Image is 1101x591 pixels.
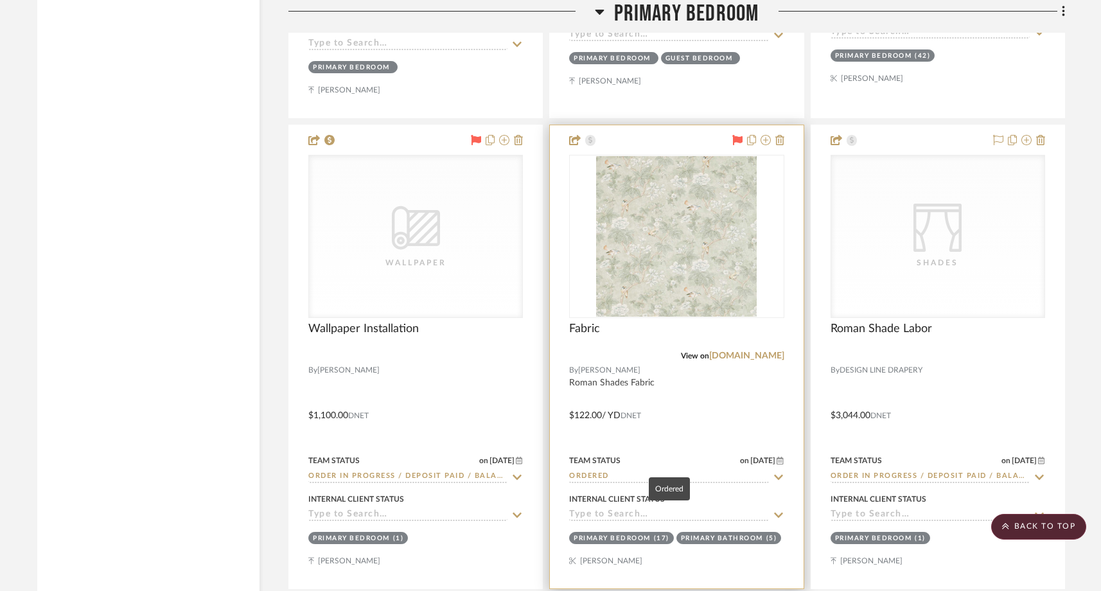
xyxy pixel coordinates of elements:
[991,514,1086,540] scroll-to-top-button: BACK TO TOP
[831,493,926,505] div: Internal Client Status
[313,63,390,73] div: Primary Bedroom
[749,456,777,465] span: [DATE]
[308,493,404,505] div: Internal Client Status
[831,509,1030,522] input: Type to Search…
[569,493,665,505] div: Internal Client Status
[569,455,621,466] div: Team Status
[831,322,932,336] span: Roman Shade Labor
[569,364,578,376] span: By
[393,534,404,543] div: (1)
[569,509,768,522] input: Type to Search…
[308,322,419,336] span: Wallpaper Installation
[308,471,507,483] input: Type to Search…
[915,534,926,543] div: (1)
[831,455,882,466] div: Team Status
[665,54,733,64] div: Guest Bedroom
[709,351,784,360] a: [DOMAIN_NAME]
[479,457,488,464] span: on
[831,471,1030,483] input: Type to Search…
[488,456,516,465] span: [DATE]
[1010,456,1038,465] span: [DATE]
[578,364,640,376] span: [PERSON_NAME]
[351,256,480,269] div: Wallpaper
[309,155,522,317] div: 0
[308,509,507,522] input: Type to Search…
[574,54,651,64] div: Primary Bedroom
[681,534,763,543] div: Primary Bathroom
[681,352,709,360] span: View on
[313,534,390,543] div: Primary Bedroom
[569,471,768,483] input: Type to Search…
[569,322,600,336] span: Fabric
[596,156,757,317] img: Fabric
[831,364,840,376] span: By
[654,534,669,543] div: (17)
[835,534,912,543] div: Primary Bedroom
[574,534,651,543] div: Primary Bedroom
[840,364,922,376] span: DESIGN LINE DRAPERY
[308,364,317,376] span: By
[1001,457,1010,464] span: on
[766,534,777,543] div: (5)
[308,455,360,466] div: Team Status
[308,39,507,51] input: Type to Search…
[835,51,912,61] div: Primary Bedroom
[569,30,768,42] input: Type to Search…
[874,256,1002,269] div: Shades
[740,457,749,464] span: on
[831,27,1030,39] input: Type to Search…
[915,51,930,61] div: (42)
[317,364,380,376] span: [PERSON_NAME]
